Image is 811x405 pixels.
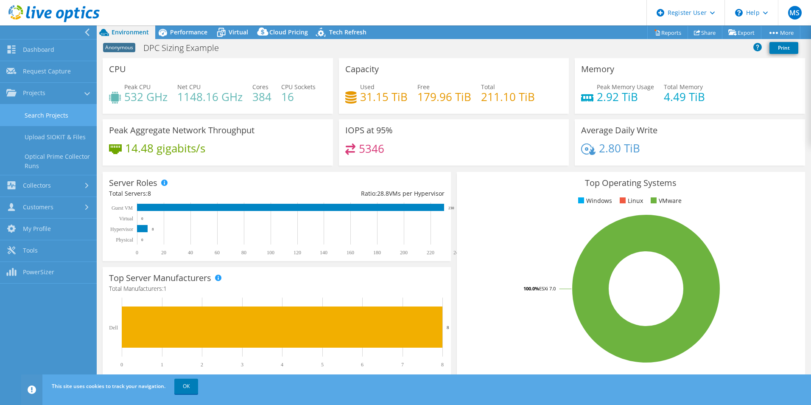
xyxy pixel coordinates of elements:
[360,92,408,101] h4: 31.15 TiB
[722,26,761,39] a: Export
[417,92,471,101] h4: 179.96 TiB
[599,143,640,153] h4: 2.80 TiB
[321,362,324,368] text: 5
[581,126,657,135] h3: Average Daily Write
[769,42,798,54] a: Print
[201,362,203,368] text: 2
[664,83,703,91] span: Total Memory
[109,325,118,331] text: Dell
[170,28,207,36] span: Performance
[120,362,123,368] text: 0
[52,382,165,390] span: This site uses cookies to track your navigation.
[647,26,688,39] a: Reports
[400,250,408,256] text: 200
[597,83,654,91] span: Peak Memory Usage
[664,92,705,101] h4: 4.49 TiB
[112,205,133,211] text: Guest VM
[267,250,274,256] text: 100
[241,362,243,368] text: 3
[788,6,802,20] span: MS
[229,28,248,36] span: Virtual
[401,362,404,368] text: 7
[448,206,454,210] text: 230
[241,250,246,256] text: 80
[124,83,151,91] span: Peak CPU
[141,217,143,221] text: 0
[252,83,268,91] span: Cores
[103,43,135,52] span: Anonymous
[163,284,167,292] span: 1
[136,250,138,256] text: 0
[597,92,654,101] h4: 2.92 TiB
[109,273,211,283] h3: Top Server Manufacturers
[281,92,316,101] h4: 16
[447,325,449,330] text: 8
[125,143,205,153] h4: 14.48 gigabits/s
[618,196,643,205] li: Linux
[688,26,722,39] a: Share
[294,250,301,256] text: 120
[188,250,193,256] text: 40
[281,362,283,368] text: 4
[161,250,166,256] text: 20
[112,28,149,36] span: Environment
[417,83,430,91] span: Free
[581,65,614,74] h3: Memory
[320,250,327,256] text: 140
[359,144,384,153] h4: 5346
[148,189,151,197] span: 8
[329,28,366,36] span: Tech Refresh
[177,92,243,101] h4: 1148.16 GHz
[152,227,154,231] text: 8
[110,226,133,232] text: Hypervisor
[116,237,133,243] text: Physical
[463,178,799,188] h3: Top Operating Systems
[277,189,444,198] div: Ratio: VMs per Hypervisor
[427,250,434,256] text: 220
[109,284,445,293] h4: Total Manufacturers:
[109,126,254,135] h3: Peak Aggregate Network Throughput
[735,9,743,17] svg: \n
[109,65,126,74] h3: CPU
[481,83,495,91] span: Total
[345,65,379,74] h3: Capacity
[523,285,539,292] tspan: 100.0%
[377,189,389,197] span: 28.8
[281,83,316,91] span: CPU Sockets
[119,216,134,222] text: Virtual
[373,250,381,256] text: 180
[215,250,220,256] text: 60
[124,92,168,101] h4: 532 GHz
[109,178,157,188] h3: Server Roles
[161,362,163,368] text: 1
[177,83,201,91] span: Net CPU
[360,83,375,91] span: Used
[539,285,556,292] tspan: ESXi 7.0
[345,126,393,135] h3: IOPS at 95%
[347,250,354,256] text: 160
[141,238,143,242] text: 0
[361,362,364,368] text: 6
[252,92,271,101] h4: 384
[649,196,682,205] li: VMware
[140,43,232,53] h1: DPC Sizing Example
[174,379,198,394] a: OK
[109,189,277,198] div: Total Servers:
[576,196,612,205] li: Windows
[481,92,535,101] h4: 211.10 TiB
[761,26,800,39] a: More
[269,28,308,36] span: Cloud Pricing
[441,362,444,368] text: 8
